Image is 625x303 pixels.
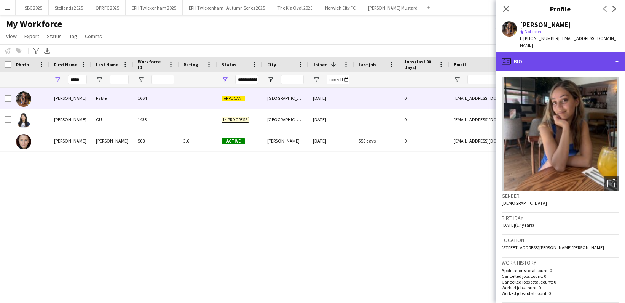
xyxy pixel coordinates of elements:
span: Not rated [525,29,543,34]
span: Workforce ID [138,59,165,70]
h3: Birthday [502,215,619,221]
button: QPR FC 2025 [89,0,126,15]
span: My Workforce [6,18,62,30]
div: 558 days [354,130,400,151]
div: [PERSON_NAME] [49,88,91,109]
div: 1433 [133,109,179,130]
div: Open photos pop-in [604,176,619,191]
div: [DATE] [308,88,354,109]
button: Stellantis 2025 [49,0,89,15]
a: Export [21,31,42,41]
p: Worked jobs count: 0 [502,285,619,290]
input: Workforce ID Filter Input [151,75,174,84]
span: [DEMOGRAPHIC_DATA] [502,200,547,206]
a: Comms [82,31,105,41]
button: Open Filter Menu [313,76,320,83]
h3: Gender [502,192,619,199]
p: Applications total count: 0 [502,268,619,273]
input: Email Filter Input [467,75,597,84]
h3: Location [502,237,619,244]
div: 508 [133,130,179,151]
p: Worked jobs total count: 0 [502,290,619,296]
span: First Name [54,62,77,67]
div: 0 [400,88,449,109]
span: Rating [183,62,198,67]
span: Joined [313,62,328,67]
app-action-btn: Export XLSX [43,46,52,55]
div: 1664 [133,88,179,109]
div: [PERSON_NAME] [49,130,91,151]
span: [DATE] (17 years) [502,222,534,228]
p: Cancelled jobs total count: 0 [502,279,619,285]
a: Status [44,31,65,41]
img: Kelly-Marie Tuthill [16,134,31,149]
span: Photo [16,62,29,67]
button: Open Filter Menu [267,76,274,83]
span: [STREET_ADDRESS][PERSON_NAME][PERSON_NAME] [502,245,604,250]
span: Active [222,138,245,144]
button: Open Filter Menu [222,76,228,83]
span: Last job [359,62,376,67]
div: Bio [496,52,625,71]
div: [GEOGRAPHIC_DATA] [263,109,308,130]
button: ERH Twickenham - Autumn Series 2025 [183,0,271,15]
div: [DATE] [308,130,354,151]
div: GU [91,109,133,130]
div: [PERSON_NAME] [520,21,571,28]
h3: Profile [496,4,625,14]
a: View [3,31,20,41]
div: [PERSON_NAME] [49,109,91,130]
a: Tag [66,31,80,41]
span: Email [454,62,466,67]
span: Status [222,62,236,67]
img: Crew avatar or photo [502,77,619,191]
app-action-btn: Advanced filters [32,46,41,55]
input: City Filter Input [281,75,304,84]
button: Open Filter Menu [138,76,145,83]
p: Cancelled jobs count: 0 [502,273,619,279]
span: View [6,33,17,40]
div: [GEOGRAPHIC_DATA] [263,88,308,109]
div: 0 [400,109,449,130]
span: Status [47,33,62,40]
button: ERH Twickenham 2025 [126,0,183,15]
div: [PERSON_NAME] [263,130,308,151]
img: Kelly Fable [16,91,31,107]
div: 0 [400,130,449,151]
button: HSBC 2025 [16,0,49,15]
div: Fable [91,88,133,109]
span: Export [24,33,39,40]
input: Joined Filter Input [327,75,349,84]
div: 3.6 [179,130,217,151]
input: First Name Filter Input [68,75,87,84]
span: Comms [85,33,102,40]
div: [EMAIL_ADDRESS][DOMAIN_NAME] [449,130,601,151]
div: [PERSON_NAME] [91,130,133,151]
span: Applicant [222,96,245,101]
h3: Work history [502,259,619,266]
img: KELLY GU [16,113,31,128]
div: [DATE] [308,109,354,130]
span: Jobs (last 90 days) [404,59,435,70]
span: t. [PHONE_NUMBER] [520,35,560,41]
button: [PERSON_NAME] Mustard [362,0,424,15]
span: In progress [222,117,249,123]
button: Open Filter Menu [96,76,103,83]
span: | [EMAIL_ADDRESS][DOMAIN_NAME] [520,35,616,48]
input: Last Name Filter Input [110,75,129,84]
span: Last Name [96,62,118,67]
button: Norwich City FC [319,0,362,15]
button: The Kia Oval 2025 [271,0,319,15]
div: [EMAIL_ADDRESS][DOMAIN_NAME] [449,88,601,109]
div: [EMAIL_ADDRESS][DOMAIN_NAME] [449,109,601,130]
span: City [267,62,276,67]
button: Open Filter Menu [54,76,61,83]
span: Tag [69,33,77,40]
button: Open Filter Menu [454,76,461,83]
